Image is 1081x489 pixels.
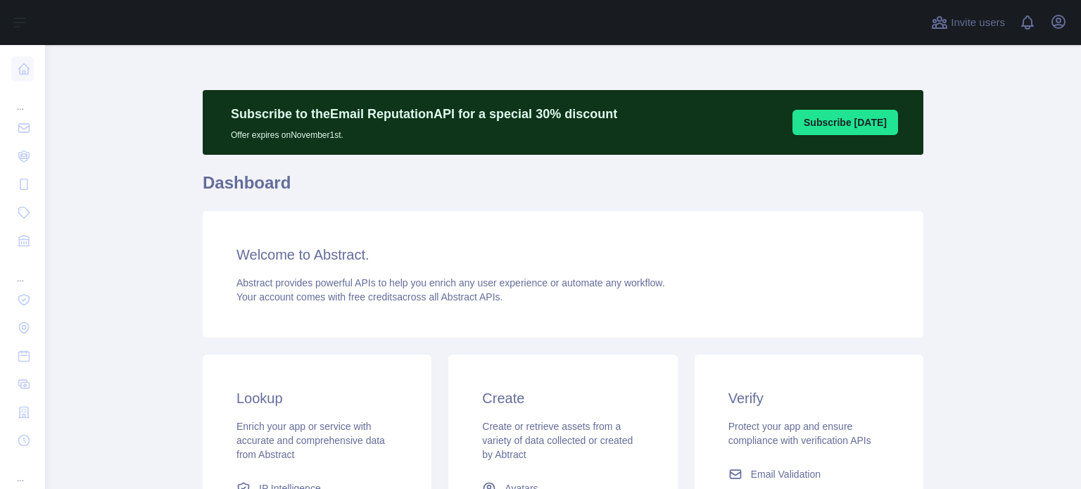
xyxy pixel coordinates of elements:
span: Enrich your app or service with accurate and comprehensive data from Abstract [236,421,385,460]
h3: Welcome to Abstract. [236,245,890,265]
h1: Dashboard [203,172,923,205]
h3: Create [482,388,643,408]
p: Offer expires on November 1st. [231,124,617,141]
span: Abstract provides powerful APIs to help you enrich any user experience or automate any workflow. [236,277,665,288]
span: Invite users [951,15,1005,31]
a: Email Validation [723,462,895,487]
span: free credits [348,291,397,303]
button: Invite users [928,11,1008,34]
p: Subscribe to the Email Reputation API for a special 30 % discount [231,104,617,124]
div: ... [11,456,34,484]
button: Subscribe [DATE] [792,110,898,135]
div: ... [11,84,34,113]
span: Email Validation [751,467,821,481]
span: Create or retrieve assets from a variety of data collected or created by Abtract [482,421,633,460]
span: Your account comes with across all Abstract APIs. [236,291,502,303]
h3: Lookup [236,388,398,408]
span: Protect your app and ensure compliance with verification APIs [728,421,871,446]
h3: Verify [728,388,890,408]
div: ... [11,256,34,284]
